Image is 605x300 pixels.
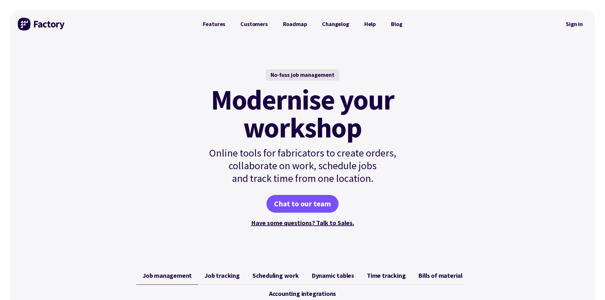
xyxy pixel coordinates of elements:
[312,272,354,279] span: Dynamic tables
[367,272,406,279] span: Time tracking
[205,272,240,279] span: Job tracking
[357,18,383,30] a: Help
[561,17,587,31] nav: Secondary Navigation
[573,270,605,300] iframe: Chat Widget
[418,272,462,279] span: Bills of material
[143,272,192,279] span: Job management
[561,17,587,31] a: Sign in
[383,18,410,30] a: Blog
[269,290,336,297] span: Accounting integrations
[233,18,275,30] a: Customers
[18,18,65,30] img: Factory
[314,18,356,30] a: Changelog
[211,86,394,142] mark: Modernise your workshop
[266,69,339,81] div: No-fuss job management
[195,147,410,185] p: Online tools for fabricators to create orders, collaborate on work, schedule jobs and track time ...
[266,195,339,213] a: Chat to our team
[251,219,354,227] a: Have some questions? Talk to Sales.
[195,18,410,30] nav: Primary Navigation
[275,18,315,30] a: Roadmap
[195,18,233,30] a: Features
[252,272,299,279] span: Scheduling work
